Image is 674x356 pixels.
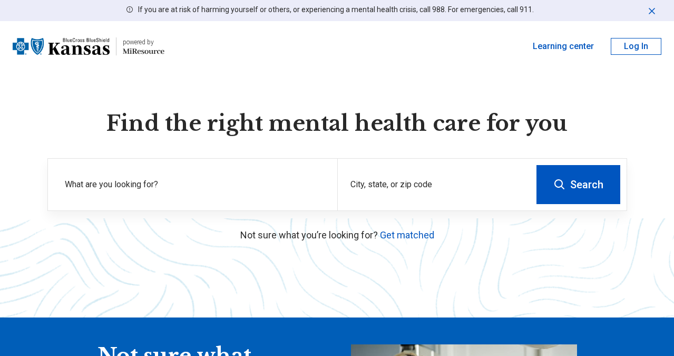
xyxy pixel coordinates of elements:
p: Not sure what you’re looking for? [47,228,627,242]
button: Log In [611,38,661,55]
h1: Find the right mental health care for you [47,110,627,137]
a: Get matched [380,229,434,240]
a: Blue Cross Blue Shield Kansaspowered by [13,34,164,59]
p: If you are at risk of harming yourself or others, or experiencing a mental health crisis, call 98... [138,4,534,15]
a: Learning center [533,40,594,53]
label: What are you looking for? [65,178,325,191]
button: Search [536,165,620,204]
button: Dismiss [647,4,657,17]
img: Blue Cross Blue Shield Kansas [13,34,110,59]
div: powered by [123,37,164,47]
